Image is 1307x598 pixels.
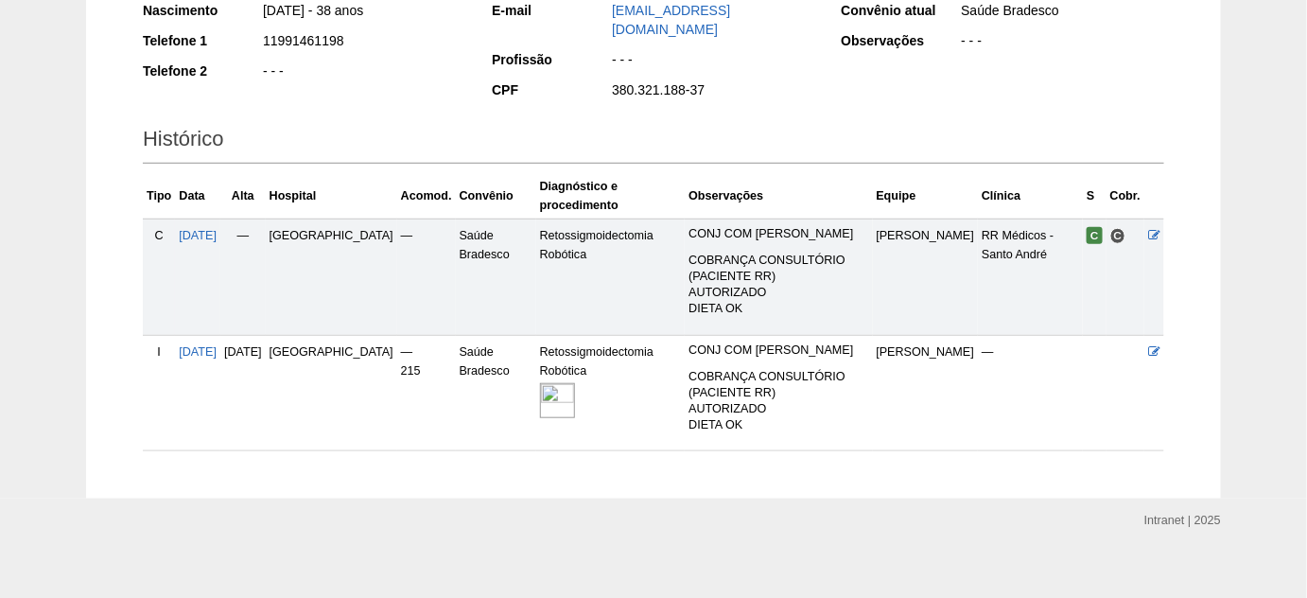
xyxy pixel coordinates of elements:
[143,173,175,220] th: Tipo
[397,219,456,335] td: —
[220,219,266,335] td: —
[873,173,979,220] th: Equipe
[959,1,1164,25] div: Saúde Bradesco
[978,219,1083,335] td: RR Médicos - Santo André
[492,1,610,20] div: E-mail
[959,31,1164,55] div: - - -
[266,173,397,220] th: Hospital
[536,219,686,335] td: Retossigmoidectomia Robótica
[261,31,466,55] div: 11991461198
[456,335,536,451] td: Saúde Bradesco
[610,80,815,104] div: 380.321.188-37
[492,80,610,99] div: CPF
[688,253,868,317] p: COBRANÇA CONSULTÓRIO (PACIENTE RR) AUTORIZADO DIETA OK
[143,31,261,50] div: Telefone 1
[536,173,686,220] th: Diagnóstico e procedimento
[179,345,217,359] a: [DATE]
[841,31,959,50] div: Observações
[492,50,610,69] div: Profissão
[143,1,261,20] div: Nascimento
[1083,173,1107,220] th: S
[841,1,959,20] div: Convênio atual
[456,219,536,335] td: Saúde Bradesco
[685,173,872,220] th: Observações
[266,335,397,451] td: [GEOGRAPHIC_DATA]
[179,229,217,242] a: [DATE]
[688,369,868,433] p: COBRANÇA CONSULTÓRIO (PACIENTE RR) AUTORIZADO DIETA OK
[147,226,171,245] div: C
[610,50,815,74] div: - - -
[1107,173,1144,220] th: Cobr.
[978,335,1083,451] td: —
[397,173,456,220] th: Acomod.
[143,62,261,80] div: Telefone 2
[456,173,536,220] th: Convênio
[397,335,456,451] td: — 215
[873,219,979,335] td: [PERSON_NAME]
[261,1,466,25] div: [DATE] - 38 anos
[612,3,730,37] a: [EMAIL_ADDRESS][DOMAIN_NAME]
[1087,227,1103,244] span: Confirmada
[220,173,266,220] th: Alta
[688,343,868,359] p: CONJ COM [PERSON_NAME]
[266,219,397,335] td: [GEOGRAPHIC_DATA]
[1110,228,1126,244] span: Consultório
[175,173,220,220] th: Data
[873,335,979,451] td: [PERSON_NAME]
[978,173,1083,220] th: Clínica
[536,335,686,451] td: Retossigmoidectomia Robótica
[688,226,868,242] p: CONJ COM [PERSON_NAME]
[224,345,262,359] span: [DATE]
[143,120,1164,164] h2: Histórico
[261,62,466,85] div: - - -
[1144,511,1221,530] div: Intranet | 2025
[147,343,171,361] div: I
